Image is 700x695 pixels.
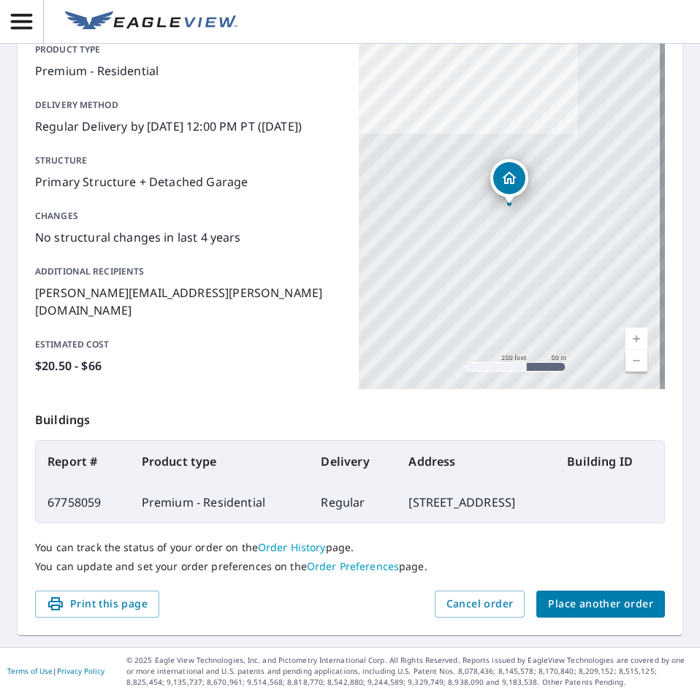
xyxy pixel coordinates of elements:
th: Product type [130,441,310,482]
p: Structure [35,154,341,167]
p: You can update and set your order preferences on the page. [35,560,665,573]
button: Print this page [35,591,159,618]
a: Order Preferences [307,559,399,573]
p: Estimated cost [35,338,341,351]
a: Terms of Use [7,666,53,676]
button: Cancel order [435,591,525,618]
p: You can track the status of your order on the page. [35,541,665,554]
button: Place another order [536,591,665,618]
p: © 2025 Eagle View Technologies, Inc. and Pictometry International Corp. All Rights Reserved. Repo... [126,655,693,688]
a: EV Logo [56,2,246,42]
p: Product type [35,43,341,56]
th: Building ID [555,441,664,482]
a: Current Level 17, Zoom In [625,328,647,350]
p: Additional recipients [35,265,341,278]
p: Changes [35,210,341,223]
span: Cancel order [446,595,514,613]
p: | [7,667,104,675]
a: Current Level 17, Zoom Out [625,350,647,372]
p: No structural changes in last 4 years [35,229,341,246]
p: Regular Delivery by [DATE] 12:00 PM PT ([DATE]) [35,118,341,135]
th: Delivery [309,441,397,482]
td: Premium - Residential [130,482,310,523]
p: Delivery method [35,99,341,112]
td: 67758059 [36,482,130,523]
span: Print this page [47,595,148,613]
td: Regular [309,482,397,523]
p: $20.50 - $66 [35,357,341,375]
a: Order History [258,540,326,554]
img: EV Logo [65,11,237,33]
td: [STREET_ADDRESS] [397,482,555,523]
span: Place another order [548,595,653,613]
th: Report # [36,441,130,482]
a: Privacy Policy [57,666,104,676]
p: Premium - Residential [35,62,341,80]
th: Address [397,441,555,482]
p: Primary Structure + Detached Garage [35,173,341,191]
p: [PERSON_NAME][EMAIL_ADDRESS][PERSON_NAME][DOMAIN_NAME] [35,284,341,319]
div: Dropped pin, building 1, Residential property, 1416 Churchville Ave Staunton, VA 24401 [490,159,528,204]
p: Buildings [35,393,665,440]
